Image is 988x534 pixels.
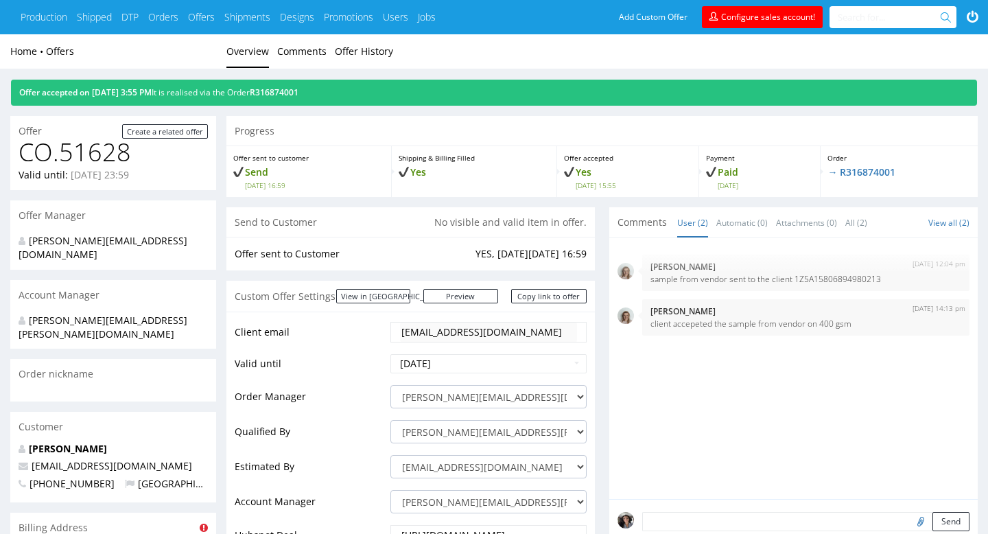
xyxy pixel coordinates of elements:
[250,86,298,98] a: R316874001
[706,153,814,163] p: Payment
[845,208,867,237] a: All (2)
[245,181,384,190] span: [DATE] 16:59
[10,45,46,58] a: Home
[418,10,436,24] a: Jobs
[617,263,634,279] img: mini_magick20230111-108-13flwjb.jpeg
[277,34,327,68] a: Comments
[235,353,387,384] td: Valid until
[122,124,208,139] a: Create a related offer
[224,10,270,24] a: Shipments
[10,116,216,139] div: Offer
[716,208,768,237] a: Automatic (0)
[718,181,814,190] span: [DATE]
[280,10,314,24] a: Designs
[226,207,595,237] div: Send to Customer
[650,318,961,329] p: client accepeted the sample from vendor on 400 gsm
[226,116,978,146] div: Progress
[650,306,961,316] p: [PERSON_NAME]
[121,10,139,24] a: DTP
[235,489,387,524] td: Account Manager
[702,6,823,28] a: Configure sales account!
[19,314,198,340] div: [PERSON_NAME][EMAIL_ADDRESS][PERSON_NAME][DOMAIN_NAME]
[125,477,234,490] span: [GEOGRAPHIC_DATA]
[233,165,384,190] p: Send
[235,454,387,489] td: Estimated By
[19,459,192,472] span: [EMAIL_ADDRESS][DOMAIN_NAME]
[706,165,814,190] p: Paid
[472,246,587,262] td: YES, [DATE][DATE] 16:59
[19,234,198,261] div: [PERSON_NAME][EMAIL_ADDRESS][DOMAIN_NAME]
[650,274,961,284] p: sample from vendor sent to the client 1Z5A15806894980213
[564,165,692,190] p: Yes
[913,303,965,314] p: [DATE] 14:13 pm
[721,11,815,23] span: Configure sales account!
[19,139,208,166] h1: CO.51628
[913,259,965,269] p: [DATE] 12:04 pm
[932,512,969,531] button: Send
[827,153,971,163] p: Order
[511,289,587,303] a: Copy link for customers
[383,10,408,24] a: Users
[399,165,550,179] p: Yes
[10,280,216,310] div: Account Manager
[423,289,499,303] a: Preview
[617,307,634,324] img: mini_magick20230111-108-13flwjb.jpeg
[336,289,410,303] a: View in [GEOGRAPHIC_DATA]
[148,10,178,24] a: Orders
[335,34,393,68] a: Offer History
[776,208,837,237] a: Attachments (0)
[19,168,129,182] p: Valid until:
[77,10,112,24] a: Shipped
[235,419,387,454] td: Qualified By
[188,10,215,24] a: Offers
[10,359,216,389] div: Order nickname
[10,200,216,231] div: Offer Manager
[928,217,969,229] a: View all (2)
[19,86,152,98] span: Offer accepted on [DATE] 3:55 PM
[46,45,74,58] a: Offers
[838,6,943,28] input: Search for...
[71,168,129,181] time: [DATE] 23:59
[827,165,895,178] a: → R316874001
[434,216,587,229] p: No visible and valid item in offer.
[10,412,216,442] div: Customer
[235,321,387,353] td: Client email
[21,10,67,24] a: Production
[617,216,667,229] span: Comments
[576,181,692,190] span: [DATE] 15:55
[226,281,595,312] div: Custom Offer Settings
[235,384,387,419] td: Order Manager
[324,10,373,24] a: Promotions
[226,34,269,68] a: Overview
[152,86,298,98] span: It is realised via the Order
[677,208,708,237] a: User (2)
[19,442,107,455] strong: [PERSON_NAME]
[650,262,961,272] p: [PERSON_NAME]
[233,153,384,163] p: Offer sent to customer
[611,6,695,28] a: Add Custom Offer
[564,153,692,163] p: Offer accepted
[19,477,115,490] span: [PHONE_NUMBER]
[399,153,550,163] p: Shipping & Billing Filled
[235,246,472,262] td: Offer sent to Customer
[617,512,634,529] img: regular_mini_magick20240604-109-y2x15g.jpg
